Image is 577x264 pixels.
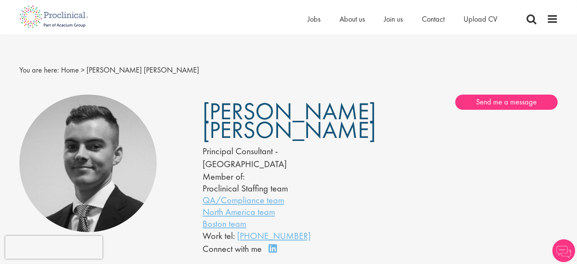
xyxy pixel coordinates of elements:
[5,236,102,259] iframe: reCAPTCHA
[340,14,365,24] a: About us
[203,218,246,229] a: Boston team
[203,145,357,171] div: Principal Consultant - [GEOGRAPHIC_DATA]
[203,182,357,194] li: Proclinical Staffing team
[384,14,403,24] a: Join us
[308,14,321,24] a: Jobs
[203,194,284,206] a: QA/Compliance team
[203,96,376,145] span: [PERSON_NAME] [PERSON_NAME]
[237,230,311,242] a: [PHONE_NUMBER]
[552,239,575,262] img: Chatbot
[422,14,445,24] a: Contact
[455,95,558,110] a: Send me a message
[61,65,79,75] a: breadcrumb link
[19,65,59,75] span: You are here:
[464,14,497,24] a: Upload CV
[203,171,245,182] label: Member of:
[86,65,199,75] span: [PERSON_NAME] [PERSON_NAME]
[203,230,235,242] span: Work tel:
[19,95,157,232] img: Alex Bill
[81,65,85,75] span: >
[203,206,275,218] a: North America team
